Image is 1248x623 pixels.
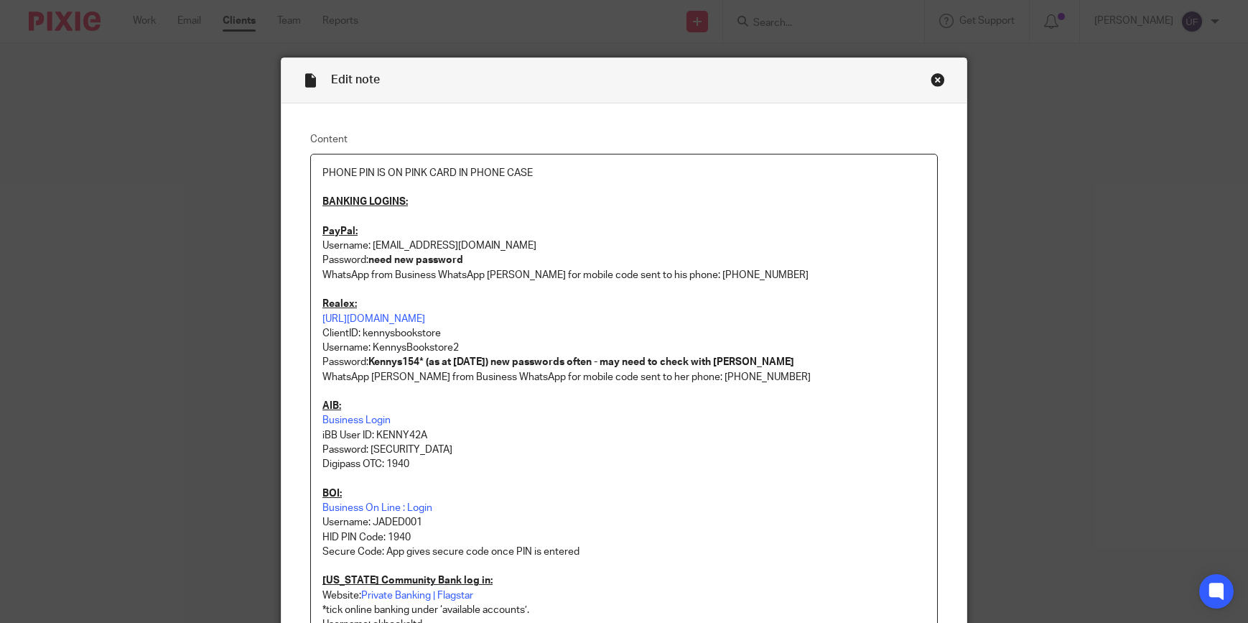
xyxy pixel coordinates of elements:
[322,603,926,617] p: *tick online banking under ‘available accounts’.
[322,401,341,411] u: AIB:
[322,589,926,603] p: Website:
[322,299,357,309] u: Realex:
[331,74,380,86] span: Edit note
[322,226,358,236] u: PayPal:
[368,255,463,265] strong: need new password
[931,73,945,87] div: Close this dialog window
[322,428,926,443] p: iBB User ID: KENNY42A
[322,415,391,425] a: Business Login
[322,268,926,282] p: WhatsApp from Business WhatsApp [PERSON_NAME] for mobile code sent to his phone: [PHONE_NUMBER]
[322,515,926,530] p: Username: JADED001
[322,166,926,180] p: PHONE PIN IS ON PINK CARD IN PHONE CASE
[322,503,432,513] a: Business On Line : Login
[322,197,408,207] u: BANKING LOGINS:
[322,355,926,369] p: Password:
[368,357,794,367] strong: Kennys154* (as at [DATE]) new passwords often - may need to check with [PERSON_NAME]
[361,591,473,601] a: Private Banking | Flagstar
[322,253,926,267] p: Password:
[322,314,425,324] a: [URL][DOMAIN_NAME]
[322,457,926,471] p: Digipass OTC: 1940
[322,239,926,253] p: Username: [EMAIL_ADDRESS][DOMAIN_NAME]
[322,489,342,499] u: BOI:
[322,530,926,545] p: HID PIN Code: 1940
[322,545,926,559] p: Secure Code: App gives secure code once PIN is entered
[322,370,926,384] p: WhatsApp [PERSON_NAME] from Business WhatsApp for mobile code sent to her phone: [PHONE_NUMBER]
[322,576,493,586] u: [US_STATE] Community Bank log in:
[322,326,926,341] p: ClientID: kennysbookstore
[310,132,938,147] label: Content
[322,341,926,355] p: Username: KennysBookstore2
[322,443,926,457] p: Password: [SECURITY_DATA]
